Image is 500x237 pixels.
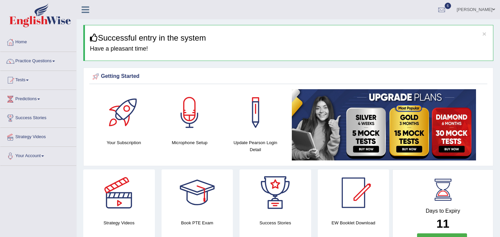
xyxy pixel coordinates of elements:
[0,52,76,69] a: Practice Questions
[292,89,476,160] img: small5.jpg
[0,109,76,125] a: Success Stories
[0,33,76,50] a: Home
[0,90,76,107] a: Predictions
[226,139,285,153] h4: Update Pearson Login Detail
[240,219,311,226] h4: Success Stories
[436,217,449,230] b: 11
[91,72,486,82] div: Getting Started
[0,128,76,144] a: Strategy Videos
[90,46,488,52] h4: Have a pleasant time!
[400,208,486,214] h4: Days to Expiry
[83,219,155,226] h4: Strategy Videos
[445,3,451,9] span: 6
[160,139,220,146] h4: Microphone Setup
[482,30,486,37] button: ×
[162,219,233,226] h4: Book PTE Exam
[94,139,154,146] h4: Your Subscription
[318,219,389,226] h4: EW Booklet Download
[0,71,76,88] a: Tests
[0,147,76,163] a: Your Account
[90,34,488,42] h3: Successful entry in the system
